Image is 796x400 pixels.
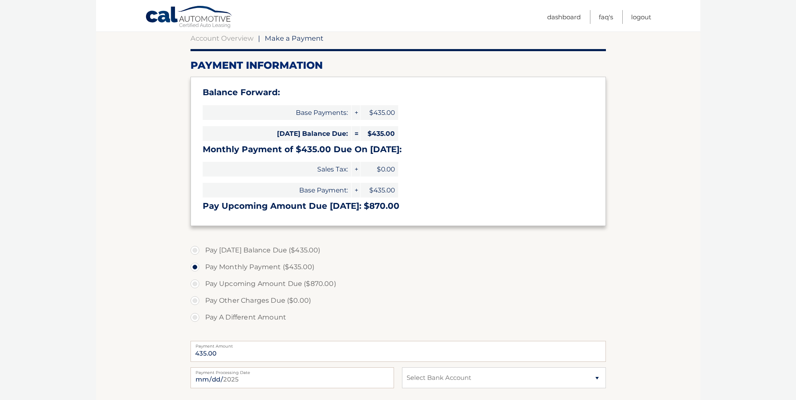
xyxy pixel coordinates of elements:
span: + [352,162,360,177]
label: Pay Other Charges Due ($0.00) [191,292,606,309]
a: FAQ's [599,10,613,24]
span: Sales Tax: [203,162,351,177]
a: Account Overview [191,34,253,42]
label: Payment Processing Date [191,367,394,374]
span: Make a Payment [265,34,324,42]
span: | [258,34,260,42]
span: $435.00 [360,105,398,120]
h2: Payment Information [191,59,606,72]
h3: Monthly Payment of $435.00 Due On [DATE]: [203,144,594,155]
span: $435.00 [360,126,398,141]
span: Base Payment: [203,183,351,197]
span: + [352,183,360,197]
span: Base Payments: [203,105,351,120]
label: Pay [DATE] Balance Due ($435.00) [191,242,606,259]
input: Payment Amount [191,341,606,362]
label: Pay Monthly Payment ($435.00) [191,259,606,275]
label: Payment Amount [191,341,606,348]
label: Pay Upcoming Amount Due ($870.00) [191,275,606,292]
span: $0.00 [360,162,398,177]
label: Pay A Different Amount [191,309,606,326]
input: Payment Date [191,367,394,388]
a: Cal Automotive [145,5,233,30]
span: $435.00 [360,183,398,197]
span: [DATE] Balance Due: [203,126,351,141]
span: + [352,105,360,120]
a: Dashboard [547,10,581,24]
span: = [352,126,360,141]
h3: Balance Forward: [203,87,594,98]
h3: Pay Upcoming Amount Due [DATE]: $870.00 [203,201,594,211]
a: Logout [631,10,651,24]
